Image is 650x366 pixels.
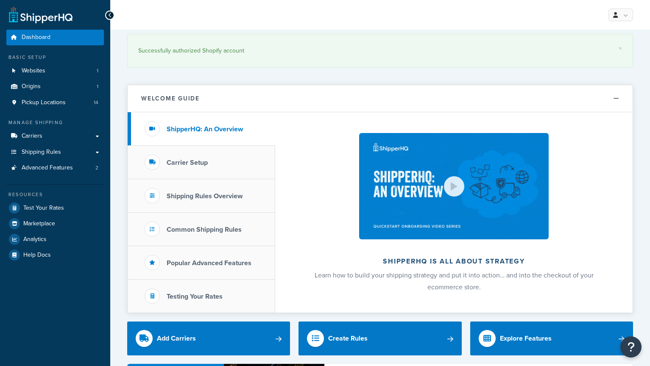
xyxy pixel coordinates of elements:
[22,164,73,172] span: Advanced Features
[23,236,47,243] span: Analytics
[23,205,64,212] span: Test Your Rates
[6,79,104,94] a: Origins1
[359,133,548,239] img: ShipperHQ is all about strategy
[6,95,104,111] a: Pickup Locations14
[6,232,104,247] a: Analytics
[6,160,104,176] li: Advanced Features
[6,30,104,45] a: Dashboard
[167,159,208,166] h3: Carrier Setup
[6,128,104,144] a: Carriers
[6,119,104,126] div: Manage Shipping
[298,258,610,265] h2: ShipperHQ is all about strategy
[23,220,55,227] span: Marketplace
[298,322,461,355] a: Create Rules
[6,191,104,198] div: Resources
[6,200,104,216] a: Test Your Rates
[22,67,45,75] span: Websites
[23,252,51,259] span: Help Docs
[6,160,104,176] a: Advanced Features2
[6,216,104,231] a: Marketplace
[315,270,594,292] span: Learn how to build your shipping strategy and put it into action… and into the checkout of your e...
[6,63,104,79] li: Websites
[128,85,633,112] button: Welcome Guide
[95,164,98,172] span: 2
[619,45,622,52] a: ×
[22,34,50,41] span: Dashboard
[22,149,61,156] span: Shipping Rules
[157,333,196,344] div: Add Carriers
[138,45,622,57] div: Successfully authorized Shopify account
[620,336,642,358] button: Open Resource Center
[6,247,104,263] a: Help Docs
[22,133,42,140] span: Carriers
[6,54,104,61] div: Basic Setup
[167,226,242,233] h3: Common Shipping Rules
[97,67,98,75] span: 1
[6,63,104,79] a: Websites1
[167,259,251,267] h3: Popular Advanced Features
[470,322,633,355] a: Explore Features
[167,125,243,133] h3: ShipperHQ: An Overview
[141,95,200,102] h2: Welcome Guide
[94,99,98,106] span: 14
[6,79,104,94] li: Origins
[97,83,98,90] span: 1
[328,333,368,344] div: Create Rules
[167,192,243,200] h3: Shipping Rules Overview
[127,322,290,355] a: Add Carriers
[6,95,104,111] li: Pickup Locations
[22,83,41,90] span: Origins
[22,99,66,106] span: Pickup Locations
[500,333,552,344] div: Explore Features
[167,293,223,300] h3: Testing Your Rates
[6,144,104,160] a: Shipping Rules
